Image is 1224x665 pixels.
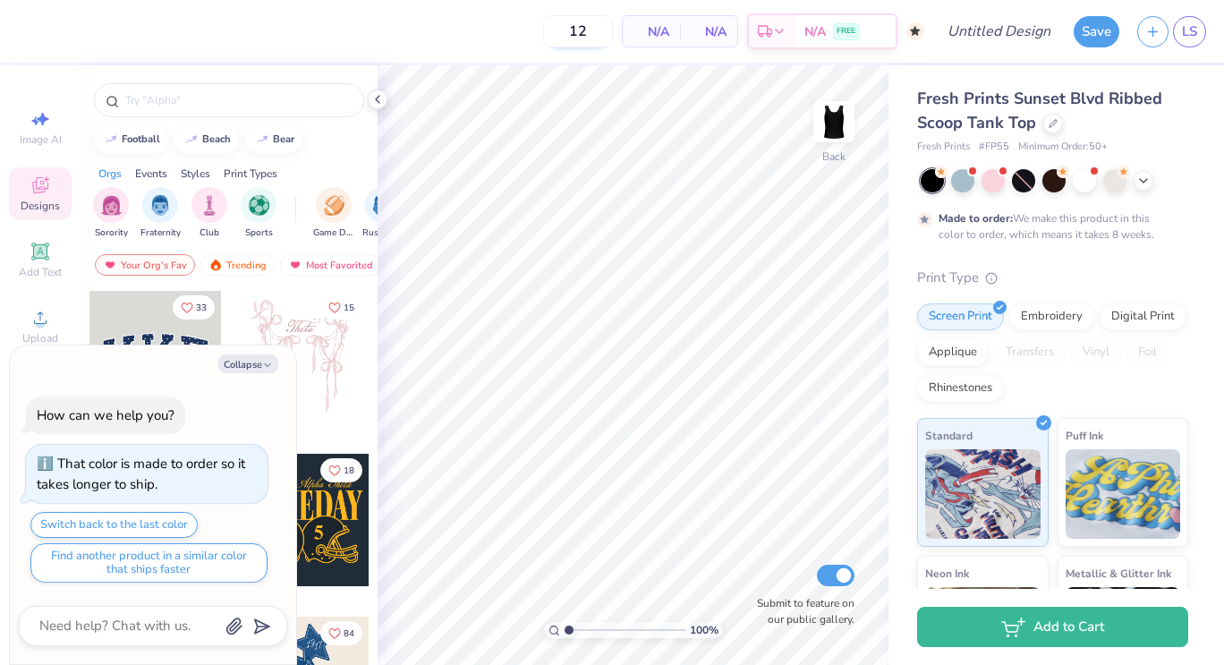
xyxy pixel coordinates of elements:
div: Print Types [224,166,277,182]
span: Add Text [19,265,62,279]
div: filter for Rush & Bid [362,187,404,240]
a: LS [1173,16,1206,47]
img: most_fav.gif [288,259,302,271]
button: beach [174,126,239,153]
span: Sorority [95,226,128,240]
span: 18 [344,466,354,475]
div: filter for Game Day [313,187,354,240]
img: trend_line.gif [255,134,269,145]
div: Rhinestones [917,375,1004,402]
button: Collapse [218,354,278,373]
button: Like [320,621,362,645]
span: Game Day [313,226,354,240]
span: Image AI [20,132,62,147]
label: Submit to feature on our public gallery. [747,595,854,627]
button: Save [1074,16,1119,47]
div: Events [135,166,167,182]
img: Fraternity Image [150,195,170,216]
div: filter for Club [191,187,227,240]
span: Puff Ink [1066,426,1103,445]
span: 15 [344,303,354,312]
span: Standard [925,426,973,445]
input: Try "Alpha" [123,91,353,109]
span: N/A [691,22,727,41]
span: 84 [344,629,354,638]
button: bear [245,126,302,153]
div: football [122,134,160,144]
div: Vinyl [1071,339,1121,366]
img: trending.gif [208,259,223,271]
button: filter button [93,187,129,240]
button: filter button [241,187,276,240]
span: N/A [633,22,669,41]
span: Fresh Prints Sunset Blvd Ribbed Scoop Tank Top [917,88,1162,133]
img: Rush & Bid Image [373,195,394,216]
div: Orgs [98,166,122,182]
button: Switch back to the last color [30,512,198,538]
button: filter button [313,187,354,240]
img: Back [816,104,852,140]
button: football [94,126,168,153]
button: filter button [191,187,227,240]
span: 100 % [690,622,718,638]
input: Untitled Design [933,13,1065,49]
span: Minimum Order: 50 + [1018,140,1108,155]
button: filter button [140,187,181,240]
button: Find another product in a similar color that ships faster [30,543,268,583]
div: Foil [1126,339,1169,366]
div: Digital Print [1100,303,1186,330]
img: trend_line.gif [184,134,199,145]
span: Sports [245,226,273,240]
button: Like [320,458,362,482]
div: How can we help you? [37,406,174,424]
div: beach [202,134,231,144]
button: filter button [362,187,404,240]
span: Fresh Prints [917,140,970,155]
button: Like [173,295,215,320]
div: filter for Sorority [93,187,129,240]
div: Screen Print [917,303,1004,330]
img: Game Day Image [324,195,344,216]
span: Fraternity [140,226,181,240]
button: Like [320,295,362,320]
div: Print Type [917,268,1188,288]
div: We make this product in this color to order, which means it takes 8 weeks. [939,210,1159,243]
div: Embroidery [1009,303,1094,330]
span: Rush & Bid [362,226,404,240]
span: Designs [21,199,60,213]
img: trend_line.gif [104,134,118,145]
button: Add to Cart [917,607,1188,647]
span: Upload [22,331,58,345]
div: That color is made to order so it takes longer to ship. [37,455,245,493]
img: Sorority Image [101,195,122,216]
strong: Made to order: [939,211,1013,226]
img: Sports Image [249,195,269,216]
div: Trending [200,254,275,276]
input: – – [543,15,613,47]
div: Your Org's Fav [95,254,195,276]
span: 33 [196,303,207,312]
span: FREE [837,25,855,38]
div: Styles [181,166,210,182]
img: Club Image [200,195,219,216]
span: LS [1182,21,1197,42]
span: Neon Ink [925,564,969,583]
span: # FP55 [979,140,1009,155]
div: Applique [917,339,989,366]
span: Metallic & Glitter Ink [1066,564,1171,583]
div: Back [822,149,846,165]
div: filter for Fraternity [140,187,181,240]
div: bear [273,134,294,144]
div: Most Favorited [280,254,381,276]
div: Transfers [994,339,1066,366]
span: Club [200,226,219,240]
span: N/A [804,22,826,41]
img: most_fav.gif [103,259,117,271]
img: Standard [925,449,1041,539]
img: Puff Ink [1066,449,1181,539]
div: filter for Sports [241,187,276,240]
